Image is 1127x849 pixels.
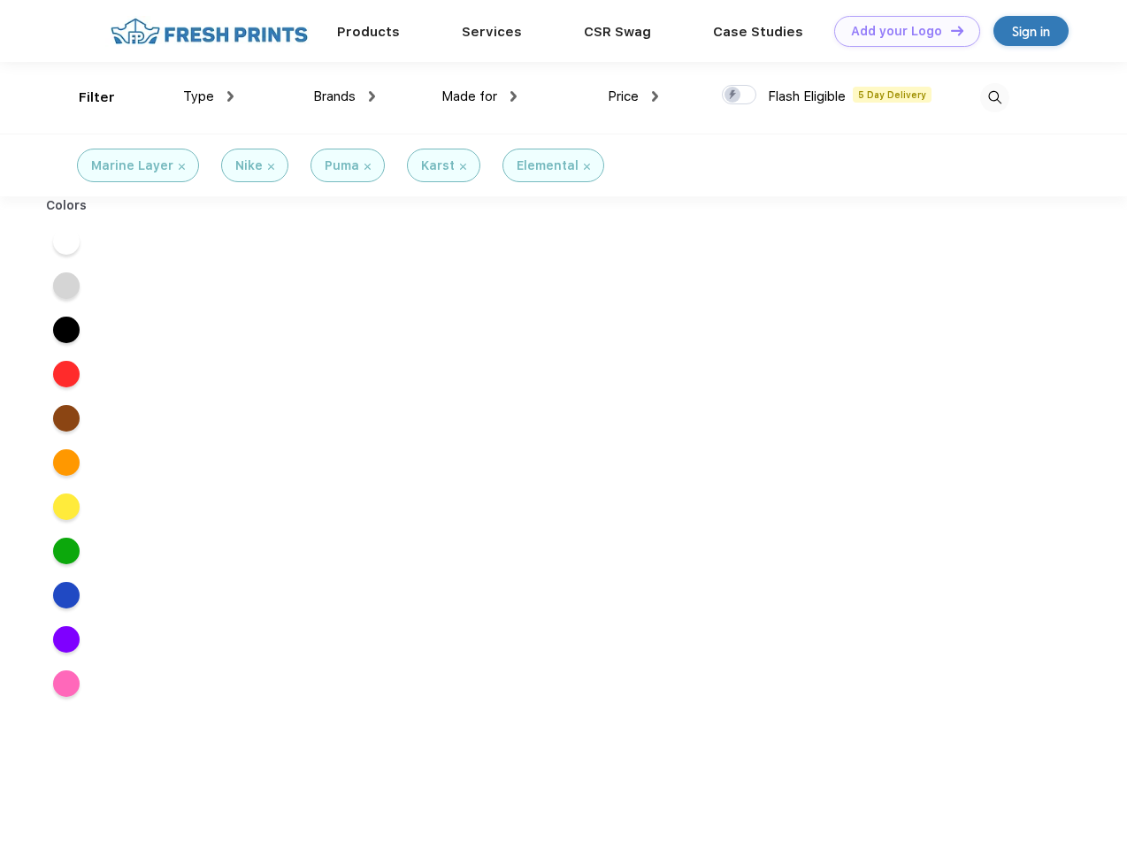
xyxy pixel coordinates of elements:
[584,24,651,40] a: CSR Swag
[91,157,173,175] div: Marine Layer
[337,24,400,40] a: Products
[235,157,263,175] div: Nike
[1012,21,1050,42] div: Sign in
[325,157,359,175] div: Puma
[369,91,375,102] img: dropdown.png
[364,164,371,170] img: filter_cancel.svg
[584,164,590,170] img: filter_cancel.svg
[768,88,846,104] span: Flash Eligible
[421,157,455,175] div: Karst
[227,91,234,102] img: dropdown.png
[33,196,101,215] div: Colors
[980,83,1009,112] img: desktop_search.svg
[460,164,466,170] img: filter_cancel.svg
[179,164,185,170] img: filter_cancel.svg
[853,87,931,103] span: 5 Day Delivery
[268,164,274,170] img: filter_cancel.svg
[510,91,517,102] img: dropdown.png
[79,88,115,108] div: Filter
[183,88,214,104] span: Type
[652,91,658,102] img: dropdown.png
[462,24,522,40] a: Services
[441,88,497,104] span: Made for
[951,26,963,35] img: DT
[105,16,313,47] img: fo%20logo%202.webp
[313,88,356,104] span: Brands
[851,24,942,39] div: Add your Logo
[993,16,1069,46] a: Sign in
[517,157,579,175] div: Elemental
[608,88,639,104] span: Price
